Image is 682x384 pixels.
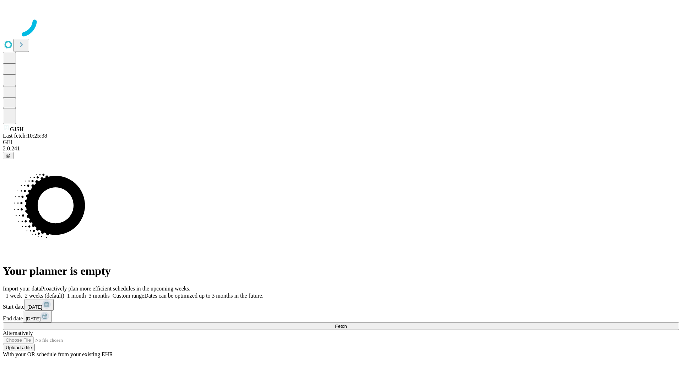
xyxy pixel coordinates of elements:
[3,344,35,351] button: Upload a file
[23,311,52,322] button: [DATE]
[10,126,23,132] span: GJSH
[27,304,42,310] span: [DATE]
[3,351,113,357] span: With your OR schedule from your existing EHR
[25,299,54,311] button: [DATE]
[3,322,679,330] button: Fetch
[113,293,144,299] span: Custom range
[3,139,679,145] div: GEI
[26,316,40,321] span: [DATE]
[144,293,263,299] span: Dates can be optimized up to 3 months in the future.
[3,133,47,139] span: Last fetch: 10:25:38
[89,293,110,299] span: 3 months
[3,265,679,278] h1: Your planner is empty
[335,324,347,329] span: Fetch
[3,145,679,152] div: 2.0.241
[6,153,11,158] span: @
[3,286,41,292] span: Import your data
[3,330,33,336] span: Alternatively
[67,293,86,299] span: 1 month
[25,293,64,299] span: 2 weeks (default)
[41,286,190,292] span: Proactively plan more efficient schedules in the upcoming weeks.
[3,299,679,311] div: Start date
[3,152,13,159] button: @
[6,293,22,299] span: 1 week
[3,311,679,322] div: End date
